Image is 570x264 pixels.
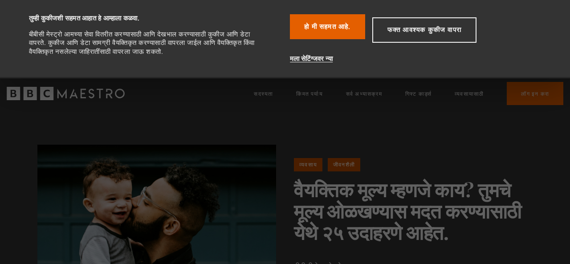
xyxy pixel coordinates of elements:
[299,162,317,168] font: व्यवसाय
[507,82,563,105] a: लॉग इन करा
[405,89,432,98] a: गिफ्ट कार्ड्स
[333,162,355,168] font: जीवनशैली
[405,91,432,97] font: गिफ्ट कार्ड्स
[254,91,273,97] font: सदस्यता
[328,158,360,171] a: जीवनशैली
[294,158,322,171] a: व्यवसाय
[304,23,350,31] font: हो मी सहमत आहे.
[296,89,322,98] a: किंमत पर्याय
[7,87,125,100] svg: बीबीसी मेस्ट्रो
[455,89,484,98] a: व्यवसायासाठी
[290,14,365,39] button: हो मी सहमत आहे.
[387,26,461,34] font: फक्त आवश्यक कुकीज वापरा
[372,17,476,43] button: फक्त आवश्यक कुकीज वापरा
[29,30,255,56] font: बीबीसी मेस्ट्रो आमच्या सेवा वितरीत करण्यासाठी आणि देखभाल करण्यासाठी कुकीज आणि डेटा वापरते. कुकीज ...
[254,89,273,98] a: सदस्यता
[455,91,484,97] font: व्यवसायासाठी
[521,91,549,97] font: लॉग इन करा
[254,82,563,105] nav: प्राथमिक
[290,55,333,63] font: मला सेटिंग्जवर न्या
[290,53,548,64] button: मला सेटिंग्जवर न्या
[346,89,382,98] a: सर्व अभ्यासक्रम
[346,91,382,97] font: सर्व अभ्यासक्रम
[296,91,322,97] font: किंमत पर्याय
[294,176,521,245] font: वैयक्तिक मूल्य म्हणजे काय? तुमचे मूल्य ओळखण्यास मदत करण्यासाठी येथे २५ उदाहरणे आहेत.
[29,14,139,22] font: तुम्ही कुकीजशी सहमत आहात हे आम्हाला कळवा.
